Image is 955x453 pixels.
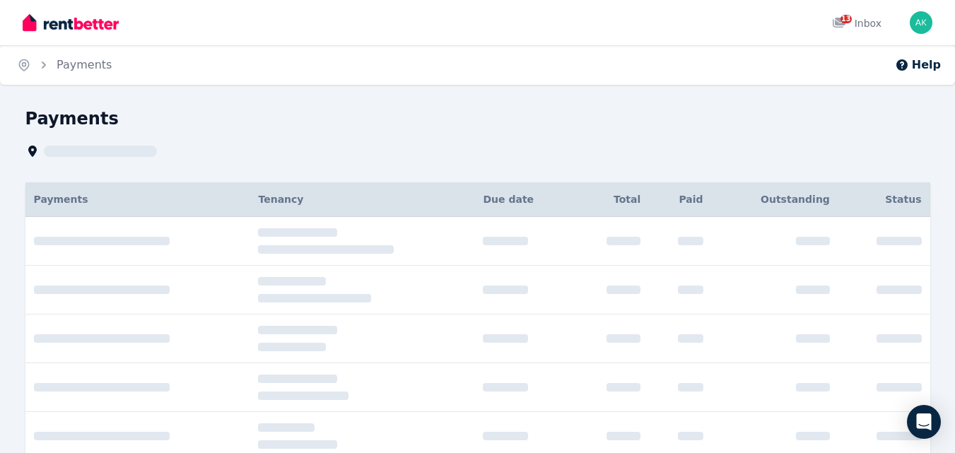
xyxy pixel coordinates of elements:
[25,107,119,130] h1: Payments
[34,194,88,205] span: Payments
[712,182,838,217] th: Outstanding
[895,57,941,73] button: Help
[23,12,119,33] img: RentBetter
[832,16,881,30] div: Inbox
[838,182,930,217] th: Status
[907,405,941,439] div: Open Intercom Messenger
[574,182,649,217] th: Total
[474,182,574,217] th: Due date
[840,15,852,23] span: 13
[250,182,474,217] th: Tenancy
[57,58,112,71] a: Payments
[649,182,711,217] th: Paid
[910,11,932,34] img: Azad Kalam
